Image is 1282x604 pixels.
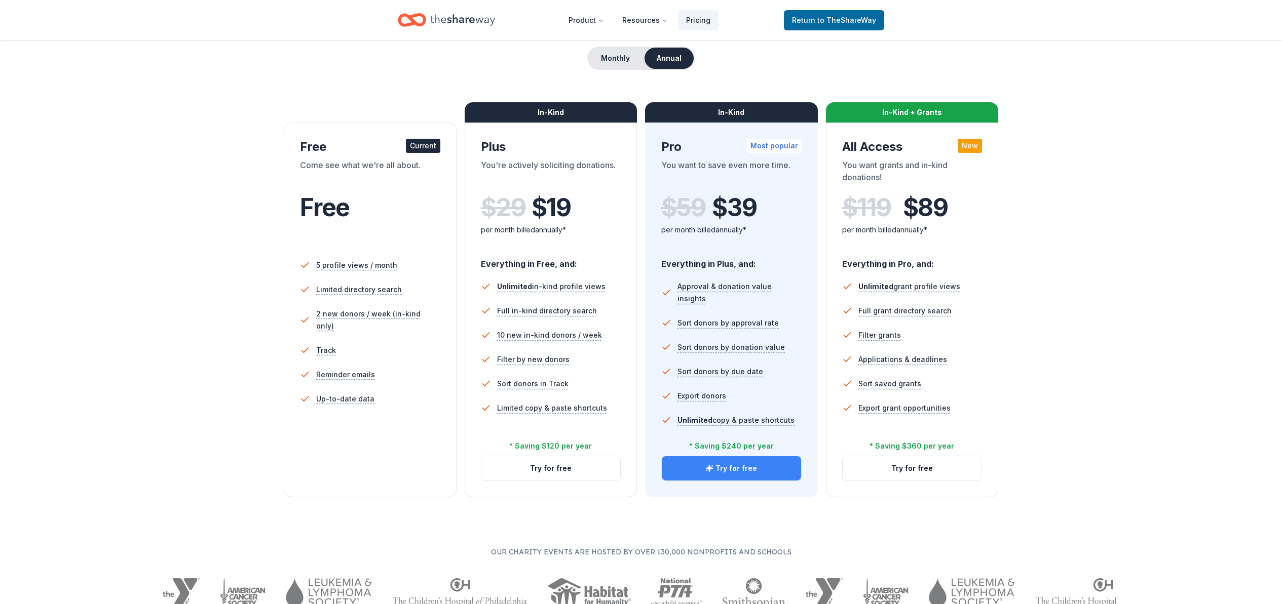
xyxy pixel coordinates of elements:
[870,440,954,452] div: * Saving $360 per year
[497,378,569,390] span: Sort donors in Track
[792,14,876,26] span: Return
[316,369,375,381] span: Reminder emails
[677,416,712,424] span: Unlimited
[858,329,901,341] span: Filter grants
[497,353,570,366] span: Filter by new donors
[817,16,876,24] span: to TheShareWay
[958,139,982,153] div: New
[677,366,763,378] span: Sort donors by due date
[560,8,719,32] nav: Main
[300,139,440,155] div: Free
[677,317,779,329] span: Sort donors by approval rate
[398,8,495,32] a: Home
[712,193,757,222] span: $ 39
[497,282,532,291] span: Unlimited
[406,139,440,153] div: Current
[678,10,719,30] a: Pricing
[784,10,884,30] a: Returnto TheShareWay
[858,282,893,291] span: Unlimited
[497,402,607,414] span: Limited copy & paste shortcuts
[497,329,602,341] span: 10 new in-kind donors / week
[300,159,440,187] div: Come see what we're all about.
[481,224,621,236] div: per month billed annually*
[661,159,802,187] div: You want to save even more time.
[842,139,983,155] div: All Access
[560,10,612,30] button: Product
[661,139,802,155] div: Pro
[677,280,802,305] span: Approval & donation value insights
[858,305,952,317] span: Full grant directory search
[497,282,606,291] span: in-kind profile views
[497,305,597,317] span: Full in-kind directory search
[465,102,637,123] div: In-Kind
[316,259,397,271] span: 5 profile views / month
[689,440,774,452] div: * Saving $240 per year
[300,192,350,222] span: Free
[316,308,440,332] span: 2 new donors / week (in-kind only)
[316,393,374,405] span: Up-to-date data
[677,390,726,402] span: Export donors
[588,48,643,69] button: Monthly
[858,282,960,291] span: grant profile views
[843,456,982,480] button: Try for free
[903,193,948,222] span: $ 89
[842,159,983,187] div: You want grants and in-kind donations!
[842,224,983,236] div: per month billed annually*
[481,456,621,480] button: Try for free
[826,102,999,123] div: In-Kind + Grants
[661,249,802,270] div: Everything in Plus, and:
[842,249,983,270] div: Everything in Pro, and:
[858,402,951,414] span: Export grant opportunities
[661,224,802,236] div: per month billed annually*
[532,193,571,222] span: $ 19
[481,249,621,270] div: Everything in Free, and:
[645,102,818,123] div: In-Kind
[858,378,921,390] span: Sort saved grants
[163,546,1119,558] p: Our charity events are hosted by over 130,000 nonprofits and schools
[677,341,785,353] span: Sort donors by donation value
[481,139,621,155] div: Plus
[858,353,947,366] span: Applications & deadlines
[316,344,336,356] span: Track
[645,48,694,69] button: Annual
[662,456,801,480] button: Try for free
[316,284,402,296] span: Limited directory search
[677,416,795,424] span: copy & paste shortcuts
[509,440,592,452] div: * Saving $120 per year
[481,159,621,187] div: You're actively soliciting donations.
[746,139,802,153] div: Most popular
[614,10,676,30] button: Resources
